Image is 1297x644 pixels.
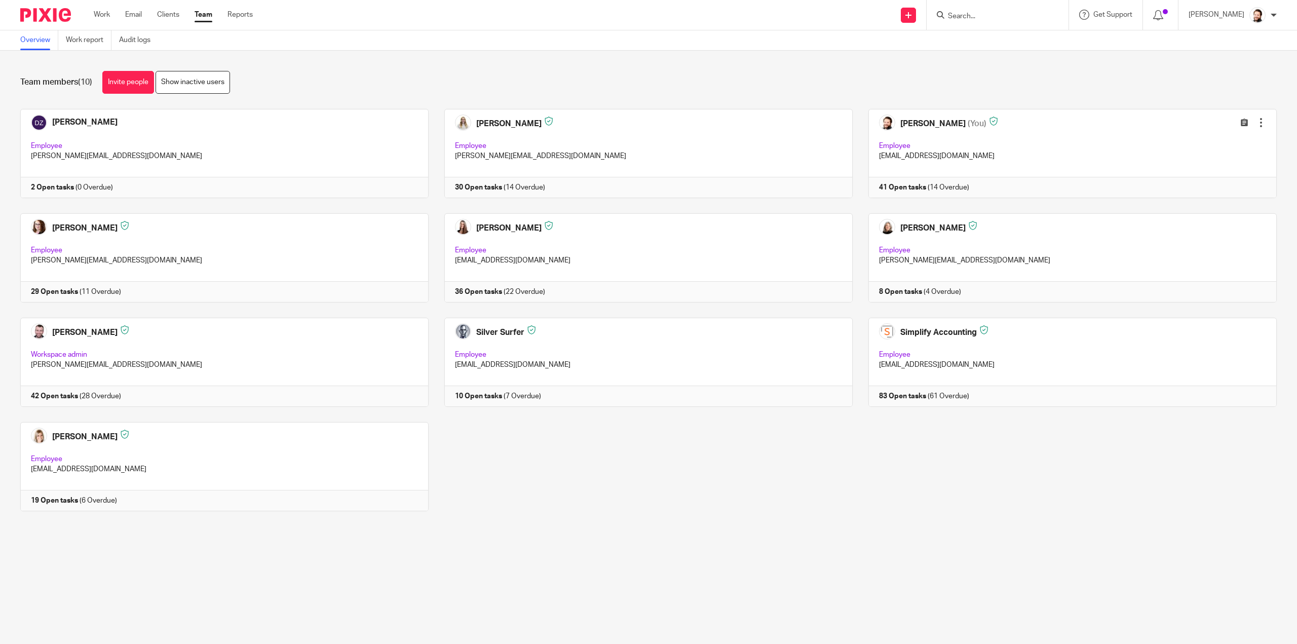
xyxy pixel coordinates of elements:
[94,10,110,20] a: Work
[20,77,92,88] h1: Team members
[125,10,142,20] a: Email
[78,78,92,86] span: (10)
[156,71,230,94] a: Show inactive users
[157,10,179,20] a: Clients
[102,71,154,94] a: Invite people
[119,30,158,50] a: Audit logs
[1189,10,1244,20] p: [PERSON_NAME]
[66,30,111,50] a: Work report
[227,10,253,20] a: Reports
[947,12,1038,21] input: Search
[1249,7,1266,23] img: Jayde%20Headshot.jpg
[195,10,212,20] a: Team
[20,30,58,50] a: Overview
[20,8,71,22] img: Pixie
[1093,11,1132,18] span: Get Support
